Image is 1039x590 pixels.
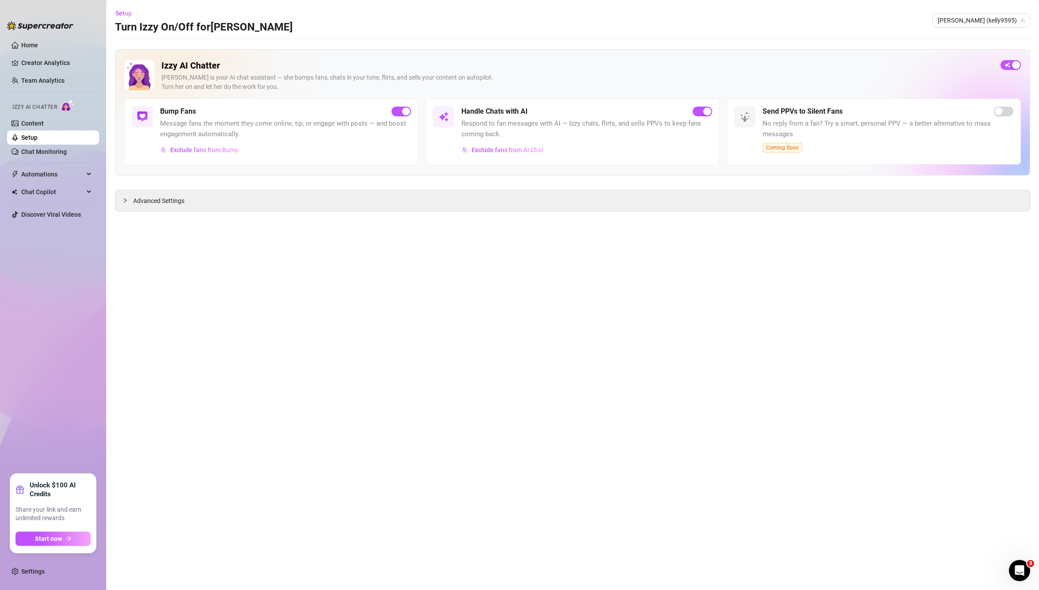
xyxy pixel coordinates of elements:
span: 3 [1027,560,1034,567]
h5: Handle Chats with AI [461,106,528,117]
img: svg%3e [137,111,148,122]
h3: Turn Izzy On/Off for [PERSON_NAME] [115,20,293,34]
img: logo-BBDzfeDw.svg [7,21,73,30]
button: Exclude fans from AI Chat [461,143,544,157]
a: Home [21,42,38,49]
button: Start nowarrow-right [15,532,91,546]
img: svg%3e [161,147,167,153]
span: Izzy AI Chatter [12,103,57,111]
img: Izzy AI Chatter [124,60,154,90]
span: No reply from a fan? Try a smart, personal PPV — a better alternative to mass messages. [763,119,1013,139]
span: collapsed [123,198,128,203]
span: gift [15,485,24,494]
a: Team Analytics [21,77,65,84]
span: Respond to fan messages with AI — Izzy chats, flirts, and sells PPVs to keep fans coming back. [461,119,712,139]
iframe: Intercom live chat [1009,560,1030,581]
h5: Send PPVs to Silent Fans [763,106,843,117]
span: Exclude fans from Bump [170,146,238,153]
span: Kelly (kelly9595) [938,14,1025,27]
h5: Bump Fans [160,106,196,117]
div: collapsed [123,195,133,205]
span: Advanced Settings [133,196,184,206]
img: svg%3e [462,147,468,153]
h2: Izzy AI Chatter [161,60,993,71]
span: Setup [115,10,132,17]
strong: Unlock $100 AI Credits [30,481,91,498]
span: Coming Soon [763,143,802,153]
span: Chat Copilot [21,185,84,199]
a: Setup [21,134,38,141]
a: Settings [21,568,45,575]
div: [PERSON_NAME] is your AI chat assistant — she bumps fans, chats in your tone, flirts, and sells y... [161,73,993,92]
img: AI Chatter [61,100,74,112]
a: Content [21,120,44,127]
span: team [1020,18,1025,23]
span: Share your link and earn unlimited rewards [15,506,91,523]
span: Exclude fans from AI Chat [472,146,544,153]
a: Discover Viral Videos [21,211,81,218]
button: Exclude fans from Bump [160,143,239,157]
span: Message fans the moment they come online, tip, or engage with posts — and boost engagement automa... [160,119,411,139]
span: thunderbolt [12,171,19,178]
a: Creator Analytics [21,56,92,70]
img: svg%3e [438,111,449,122]
button: Setup [115,6,139,20]
img: Chat Copilot [12,189,17,195]
span: Automations [21,167,84,181]
a: Chat Monitoring [21,148,67,155]
span: Start now [35,535,62,542]
img: svg%3e [740,111,750,122]
span: arrow-right [65,536,72,542]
